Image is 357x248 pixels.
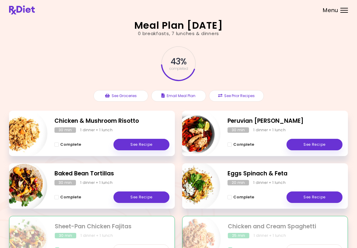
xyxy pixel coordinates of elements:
button: See Groceries [93,90,148,102]
img: Info - Eggs Spinach & Feta [170,161,221,211]
button: Complete - Baked Bean Tortillas [54,194,81,201]
div: 30 min [55,233,76,238]
div: 20 min [228,180,249,185]
a: See Recipe - Baked Bean Tortillas [113,191,169,203]
h2: Chicken & Mushroom Risotto [54,117,169,126]
div: 1 dinner + 1 lunch [254,233,286,238]
div: 1 dinner + 1 lunch [253,180,286,185]
h2: Sheet-Pan Chicken Fajitas [55,222,169,231]
span: Complete [60,142,81,147]
button: See Prior Recipes [209,90,264,102]
h2: Baked Bean Tortillas [54,169,169,178]
h2: Peruvian Quinoa Risotto [228,117,342,126]
span: completed [169,67,188,70]
div: 30 min [228,127,249,133]
a: See Recipe - Eggs Spinach & Feta [287,191,342,203]
span: Complete [233,195,254,200]
span: Complete [60,195,81,200]
div: 1 dinner + 1 lunch [80,127,113,133]
button: Complete - Eggs Spinach & Feta [228,194,254,201]
button: Complete - Peruvian Quinoa Risotto [228,141,254,148]
span: Complete [233,142,254,147]
h2: Meal Plan [DATE] [134,21,223,30]
div: 30 min [54,127,76,133]
button: Email Meal Plan [151,90,206,102]
div: 1 dinner + 1 lunch [80,180,113,185]
span: 43 % [171,57,186,67]
button: Complete - Chicken & Mushroom Risotto [54,141,81,148]
div: 30 min [54,180,76,185]
h2: Chicken and Cream Spaghetti [228,222,342,231]
div: 25 min [228,233,249,238]
div: 0 breakfasts , 7 lunches & dinners [138,30,219,37]
a: See Recipe - Peruvian Quinoa Risotto [287,139,342,150]
img: RxDiet [9,5,35,15]
img: Info - Peruvian Quinoa Risotto [170,108,221,158]
div: 1 dinner + 1 lunch [80,233,113,238]
a: See Recipe - Chicken & Mushroom Risotto [113,139,169,150]
h2: Eggs Spinach & Feta [228,169,342,178]
div: 1 dinner + 1 lunch [253,127,286,133]
span: Menu [323,8,338,13]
